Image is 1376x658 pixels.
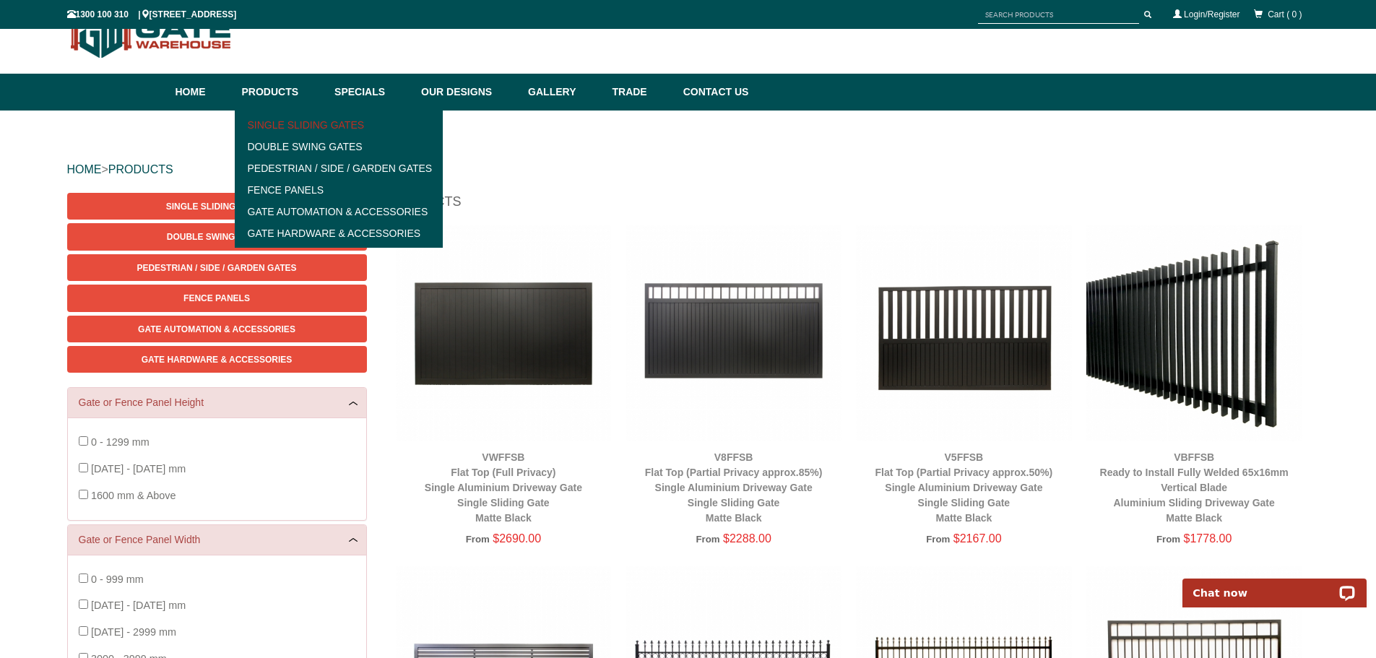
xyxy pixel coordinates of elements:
[91,463,186,475] span: [DATE] - [DATE] mm
[856,225,1072,441] img: V5FFSB - Flat Top (Partial Privacy approx.50%) - Single Aluminium Driveway Gate - Single Sliding ...
[239,136,439,157] a: Double Swing Gates
[1184,9,1239,20] a: Login/Register
[696,534,719,545] span: From
[67,193,367,220] a: Single Sliding Gates
[327,74,414,111] a: Specials
[626,225,841,441] img: V8FFSB - Flat Top (Partial Privacy approx.85%) - Single Aluminium Driveway Gate - Single Sliding ...
[1173,562,1376,607] iframe: LiveChat chat widget
[91,626,176,638] span: [DATE] - 2999 mm
[926,534,950,545] span: From
[91,573,144,585] span: 0 - 999 mm
[1086,225,1302,441] img: VBFFSB - Ready to Install Fully Welded 65x16mm Vertical Blade - Aluminium Sliding Driveway Gate -...
[235,74,328,111] a: Products
[167,232,267,242] span: Double Swing Gates
[91,436,150,448] span: 0 - 1299 mm
[466,534,490,545] span: From
[91,490,176,501] span: 1600 mm & Above
[239,222,439,244] a: Gate Hardware & Accessories
[67,223,367,250] a: Double Swing Gates
[239,157,439,179] a: Pedestrian / Side / Garden Gates
[67,147,1310,193] div: >
[396,225,612,441] img: VWFFSB - Flat Top (Full Privacy) - Single Aluminium Driveway Gate - Single Sliding Gate - Matte B...
[493,532,541,545] span: $2690.00
[67,285,367,311] a: Fence Panels
[1268,9,1302,20] span: Cart ( 0 )
[108,163,173,176] a: PRODUCTS
[176,74,235,111] a: Home
[875,451,1053,524] a: V5FFSBFlat Top (Partial Privacy approx.50%)Single Aluminium Driveway GateSingle Sliding GateMatte...
[425,451,582,524] a: VWFFSBFlat Top (Full Privacy)Single Aluminium Driveway GateSingle Sliding GateMatte Black
[645,451,823,524] a: V8FFSBFlat Top (Partial Privacy approx.85%)Single Aluminium Driveway GateSingle Sliding GateMatte...
[183,293,250,303] span: Fence Panels
[67,254,367,281] a: Pedestrian / Side / Garden Gates
[978,6,1139,24] input: SEARCH PRODUCTS
[138,324,295,334] span: Gate Automation & Accessories
[521,74,605,111] a: Gallery
[1184,532,1232,545] span: $1778.00
[1156,534,1180,545] span: From
[239,201,439,222] a: Gate Automation & Accessories
[79,532,355,547] a: Gate or Fence Panel Width
[137,263,296,273] span: Pedestrian / Side / Garden Gates
[142,355,293,365] span: Gate Hardware & Accessories
[166,202,267,212] span: Single Sliding Gates
[239,179,439,201] a: Fence Panels
[605,74,675,111] a: Trade
[953,532,1002,545] span: $2167.00
[723,532,771,545] span: $2288.00
[67,9,237,20] span: 1300 100 310 | [STREET_ADDRESS]
[67,163,102,176] a: HOME
[67,346,367,373] a: Gate Hardware & Accessories
[414,74,521,111] a: Our Designs
[239,114,439,136] a: Single Sliding Gates
[676,74,749,111] a: Contact Us
[79,395,355,410] a: Gate or Fence Panel Height
[91,599,186,611] span: [DATE] - [DATE] mm
[1100,451,1289,524] a: VBFFSBReady to Install Fully Welded 65x16mm Vertical BladeAluminium Sliding Driveway GateMatte Black
[389,193,1310,218] h1: Products
[67,316,367,342] a: Gate Automation & Accessories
